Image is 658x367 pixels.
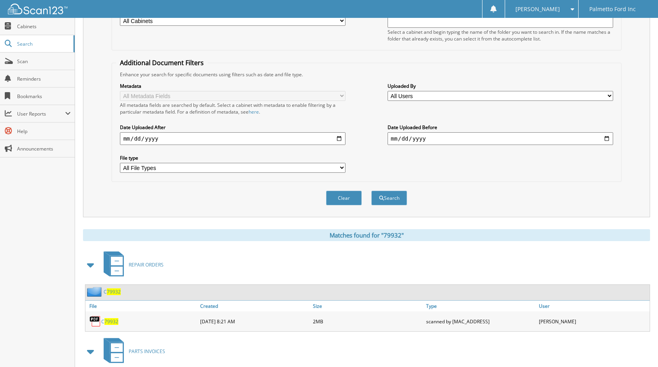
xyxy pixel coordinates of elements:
[17,110,65,117] span: User Reports
[537,313,650,329] div: [PERSON_NAME]
[129,348,165,355] span: PARTS INVOICES
[388,124,613,131] label: Date Uploaded Before
[424,301,537,311] a: Type
[515,7,560,12] span: [PERSON_NAME]
[17,58,71,65] span: Scan
[618,329,658,367] iframe: Chat Widget
[129,261,164,268] span: REPAIR ORDERS
[99,249,164,280] a: REPAIR ORDERS
[99,336,165,367] a: PARTS INVOICES
[311,313,424,329] div: 2MB
[8,4,68,14] img: scan123-logo-white.svg
[104,318,118,325] span: 79932
[424,313,537,329] div: scanned by [MAC_ADDRESS]
[17,128,71,135] span: Help
[120,155,345,161] label: File type
[311,301,424,311] a: Size
[120,124,345,131] label: Date Uploaded After
[101,318,118,325] a: C79932
[120,83,345,89] label: Metadata
[120,102,345,115] div: All metadata fields are searched by default. Select a cabinet with metadata to enable filtering b...
[17,93,71,100] span: Bookmarks
[116,58,208,67] legend: Additional Document Filters
[589,7,636,12] span: Palmetto Ford Inc
[116,71,617,78] div: Enhance your search for specific documents using filters such as date and file type.
[249,108,259,115] a: here
[198,301,311,311] a: Created
[17,75,71,82] span: Reminders
[85,301,198,311] a: File
[104,288,121,295] a: C79932
[107,288,121,295] span: 79932
[17,23,71,30] span: Cabinets
[83,229,650,241] div: Matches found for "79932"
[388,29,613,42] div: Select a cabinet and begin typing the name of the folder you want to search in. If the name match...
[371,191,407,205] button: Search
[537,301,650,311] a: User
[388,132,613,145] input: end
[17,41,69,47] span: Search
[89,315,101,327] img: PDF.png
[198,313,311,329] div: [DATE] 8:21 AM
[388,83,613,89] label: Uploaded By
[17,145,71,152] span: Announcements
[87,287,104,297] img: folder2.png
[120,132,345,145] input: start
[326,191,362,205] button: Clear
